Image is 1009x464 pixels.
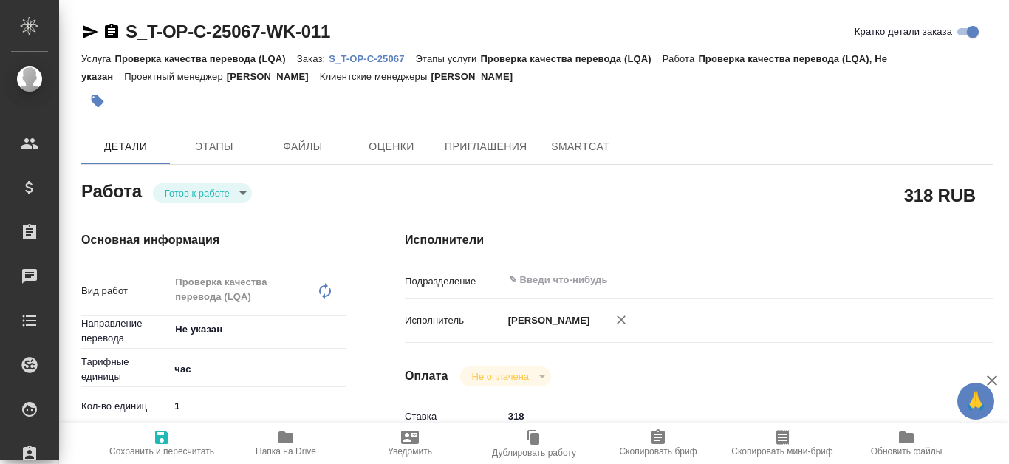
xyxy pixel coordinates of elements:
p: Исполнитель [405,313,503,328]
span: Оценки [356,137,427,156]
span: Приглашения [445,137,527,156]
button: Скопировать бриф [596,423,720,464]
button: Удалить исполнителя [605,304,637,336]
input: ✎ Введи что-нибудь [507,271,890,289]
div: Готов к работе [460,366,551,386]
span: SmartCat [545,137,616,156]
p: [PERSON_NAME] [503,313,590,328]
span: Детали [90,137,161,156]
button: Скопировать ссылку для ЯМессенджера [81,23,99,41]
p: Услуга [81,53,114,64]
h4: Основная информация [81,231,346,249]
p: Кол-во единиц [81,399,169,414]
a: S_T-OP-C-25067-WK-011 [126,21,330,41]
p: Проверка качества перевода (LQA) [114,53,296,64]
p: Направление перевода [81,316,169,346]
span: Кратко детали заказа [855,24,952,39]
span: Сохранить и пересчитать [109,446,214,457]
input: ✎ Введи что-нибудь [503,406,944,427]
h4: Оплата [405,367,448,385]
button: Папка на Drive [224,423,348,464]
div: Готов к работе [153,183,252,203]
button: Open [338,328,341,331]
h2: Работа [81,177,142,203]
p: Этапы услуги [416,53,481,64]
span: Уведомить [388,446,432,457]
p: Заказ: [297,53,329,64]
span: Обновить файлы [871,446,943,457]
a: S_T-OP-C-25067 [329,52,415,64]
button: Open [936,279,939,282]
p: Ставка [405,409,503,424]
button: 🙏 [957,383,994,420]
p: Проверка качества перевода (LQA) [480,53,662,64]
p: Тарифные единицы [81,355,169,384]
button: Дублировать работу [472,423,596,464]
p: [PERSON_NAME] [227,71,320,82]
span: Дублировать работу [492,448,576,458]
span: 🙏 [963,386,988,417]
p: Подразделение [405,274,503,289]
div: час [169,357,346,382]
span: Этапы [179,137,250,156]
button: Сохранить и пересчитать [100,423,224,464]
p: [PERSON_NAME] [431,71,524,82]
p: S_T-OP-C-25067 [329,53,415,64]
p: Проектный менеджер [124,71,226,82]
button: Не оплачена [468,370,533,383]
span: Скопировать бриф [619,446,697,457]
p: Клиентские менеджеры [320,71,431,82]
button: Готов к работе [160,187,234,199]
input: ✎ Введи что-нибудь [169,395,346,417]
button: Обновить файлы [844,423,968,464]
h2: 318 RUB [904,182,976,208]
span: Файлы [267,137,338,156]
p: Вид работ [81,284,169,298]
span: Папка на Drive [256,446,316,457]
span: Скопировать мини-бриф [731,446,832,457]
button: Скопировать ссылку [103,23,120,41]
h4: Исполнители [405,231,993,249]
button: Добавить тэг [81,85,114,117]
button: Скопировать мини-бриф [720,423,844,464]
button: Уведомить [348,423,472,464]
p: Работа [663,53,699,64]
